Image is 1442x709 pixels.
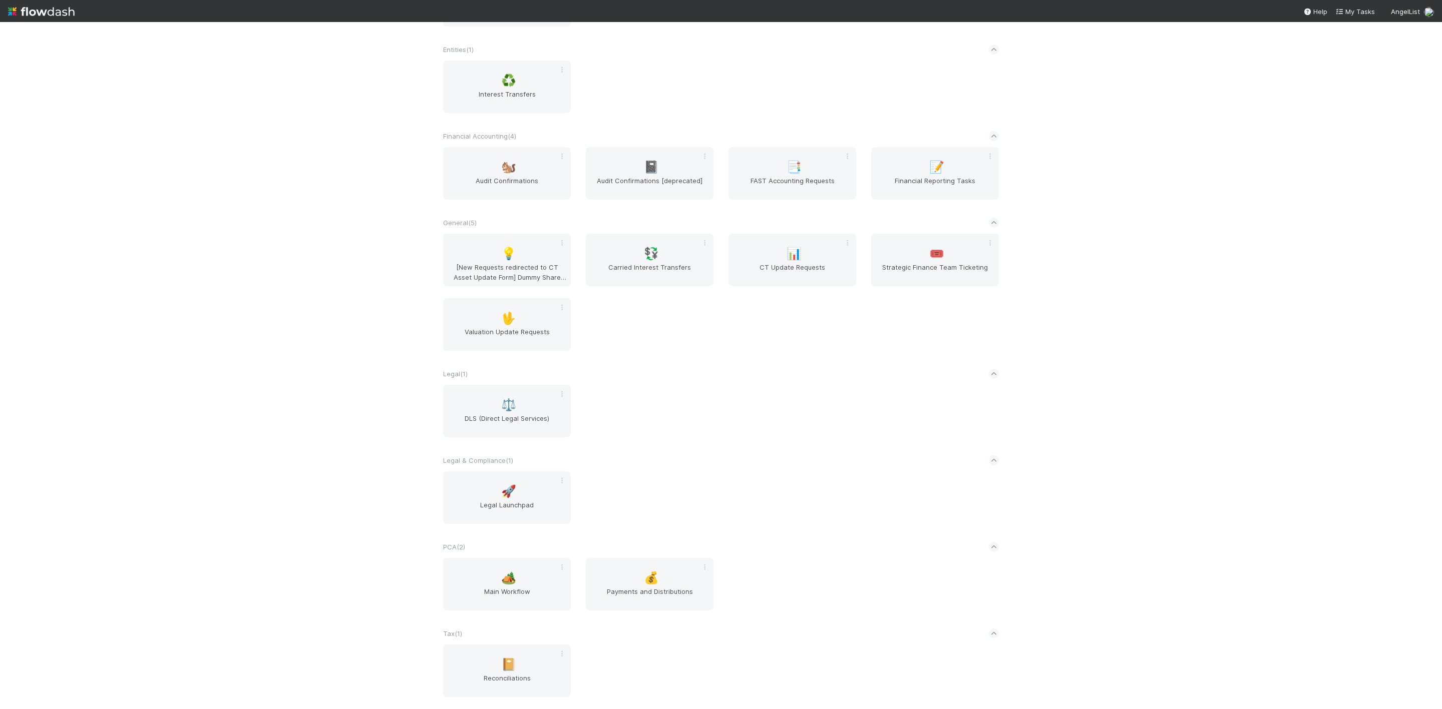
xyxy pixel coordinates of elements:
span: Audit Confirmations [deprecated] [590,176,709,196]
a: 🎟️Strategic Finance Team Ticketing [871,234,999,286]
a: ⚖️DLS (Direct Legal Services) [443,385,571,437]
span: Legal ( 1 ) [443,370,468,378]
a: 🖖Valuation Update Requests [443,298,571,351]
span: 📑 [787,161,802,174]
span: Valuation Update Requests [447,327,567,347]
span: Main Workflow [447,586,567,606]
a: 💰Payments and Distributions [586,558,713,610]
span: General ( 5 ) [443,219,477,227]
span: [New Requests redirected to CT Asset Update Form] Dummy Share Backlog Cleanup [447,262,567,282]
a: 🏕️Main Workflow [443,558,571,610]
span: Legal & Compliance ( 1 ) [443,456,513,464]
span: 🚀 [501,485,516,498]
span: ⚖️ [501,398,516,411]
span: Interest Transfers [447,89,567,109]
a: ♻️Interest Transfers [443,61,571,113]
span: 📊 [787,247,802,260]
span: 🏕️ [501,571,516,584]
span: Carried Interest Transfers [590,262,709,282]
a: 🚀Legal Launchpad [443,471,571,524]
img: avatar_d7f67417-030a-43ce-a3ce-a315a3ccfd08.png [1424,7,1434,17]
span: CT Update Requests [733,262,852,282]
span: ♻️ [501,74,516,87]
span: Tax ( 1 ) [443,629,462,637]
span: AngelList [1391,8,1420,16]
span: Reconciliations [447,673,567,693]
a: 📔Reconciliations [443,644,571,697]
span: PCA ( 2 ) [443,543,465,551]
span: DLS (Direct Legal Services) [447,413,567,433]
span: FAST Accounting Requests [733,176,852,196]
span: Audit Confirmations [447,176,567,196]
a: 💱Carried Interest Transfers [586,234,713,286]
span: 💱 [644,247,659,260]
img: logo-inverted-e16ddd16eac7371096b0.svg [8,3,75,20]
a: 🐿️Audit Confirmations [443,147,571,200]
a: 📑FAST Accounting Requests [729,147,856,200]
span: 📝 [929,161,944,174]
span: 📓 [644,161,659,174]
span: 🖖 [501,312,516,325]
a: 📝Financial Reporting Tasks [871,147,999,200]
span: Entities ( 1 ) [443,46,474,54]
div: Help [1303,7,1327,17]
span: My Tasks [1335,8,1375,16]
a: My Tasks [1335,7,1375,17]
a: 📊CT Update Requests [729,234,856,286]
span: Financial Accounting ( 4 ) [443,132,516,140]
span: Payments and Distributions [590,586,709,606]
a: 💡[New Requests redirected to CT Asset Update Form] Dummy Share Backlog Cleanup [443,234,571,286]
span: Financial Reporting Tasks [875,176,995,196]
a: 📓Audit Confirmations [deprecated] [586,147,713,200]
span: Strategic Finance Team Ticketing [875,262,995,282]
span: 💰 [644,571,659,584]
span: 💡 [501,247,516,260]
span: Legal Launchpad [447,500,567,520]
span: 🐿️ [501,161,516,174]
span: 📔 [501,658,516,671]
span: 🎟️ [929,247,944,260]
